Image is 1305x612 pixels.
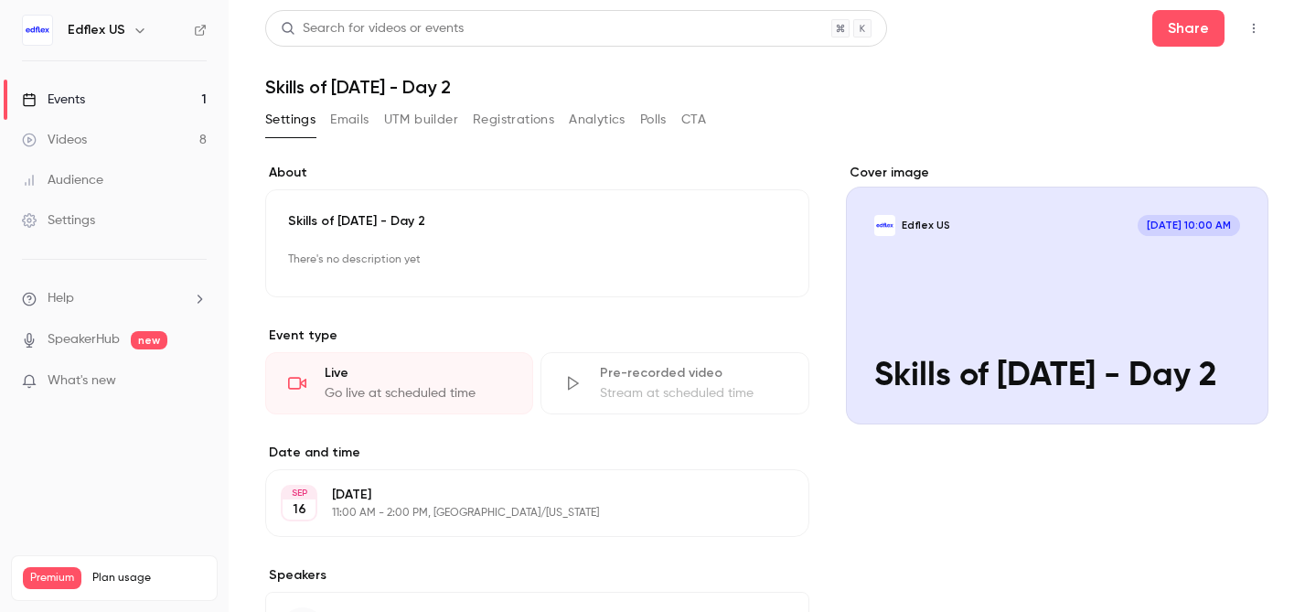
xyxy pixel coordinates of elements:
[288,212,786,231] p: Skills of [DATE] - Day 2
[22,171,103,189] div: Audience
[600,384,786,403] div: Stream at scheduled time
[265,566,809,585] label: Speakers
[185,373,207,390] iframe: Noticeable Trigger
[569,105,626,134] button: Analytics
[22,131,87,149] div: Videos
[131,331,167,349] span: new
[48,371,116,391] span: What's new
[330,105,369,134] button: Emails
[1152,10,1225,47] button: Share
[68,21,125,39] h6: Edflex US
[332,506,712,521] p: 11:00 AM - 2:00 PM, [GEOGRAPHIC_DATA]/[US_STATE]
[846,164,1268,182] label: Cover image
[540,352,808,414] div: Pre-recorded videoStream at scheduled time
[681,105,706,134] button: CTA
[92,571,206,585] span: Plan usage
[22,289,207,308] li: help-dropdown-opener
[23,16,52,45] img: Edflex US
[22,91,85,109] div: Events
[846,164,1268,424] section: Cover image
[293,500,306,519] p: 16
[265,444,809,462] label: Date and time
[288,245,786,274] p: There's no description yet
[265,327,809,345] p: Event type
[325,364,510,382] div: Live
[22,211,95,230] div: Settings
[325,384,510,403] div: Go live at scheduled time
[48,289,74,308] span: Help
[473,105,554,134] button: Registrations
[265,105,316,134] button: Settings
[265,352,533,414] div: LiveGo live at scheduled time
[48,330,120,349] a: SpeakerHub
[265,164,809,182] label: About
[281,19,464,38] div: Search for videos or events
[384,105,458,134] button: UTM builder
[265,76,1268,98] h1: Skills of [DATE] - Day 2
[332,486,712,504] p: [DATE]
[640,105,667,134] button: Polls
[600,364,786,382] div: Pre-recorded video
[283,487,316,499] div: SEP
[23,567,81,589] span: Premium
